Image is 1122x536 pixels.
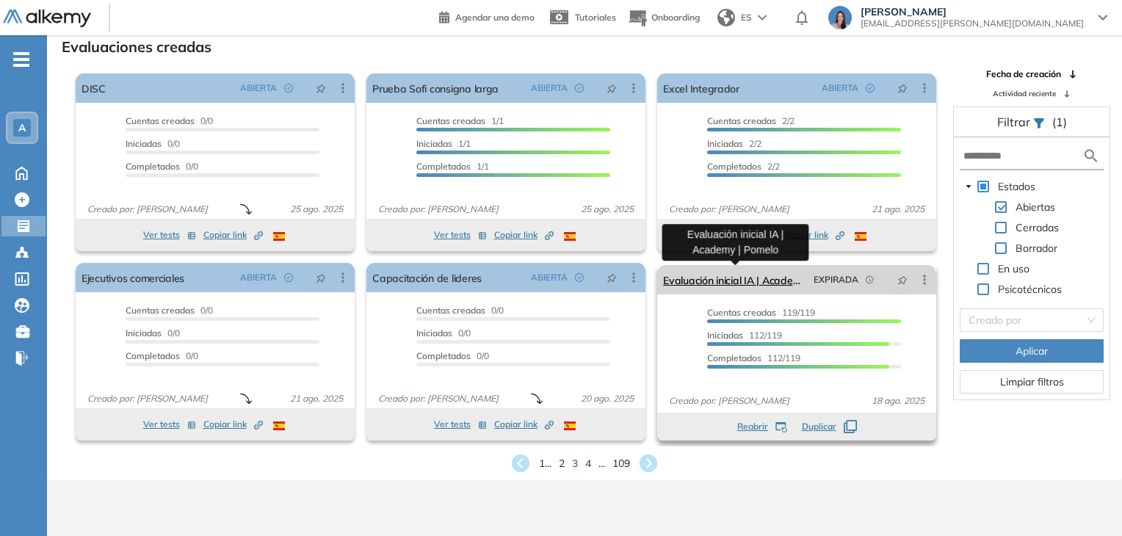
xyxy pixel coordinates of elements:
[861,6,1084,18] span: [PERSON_NAME]
[707,161,761,172] span: Completados
[126,305,213,316] span: 0/0
[707,115,795,126] span: 2/2
[1016,200,1055,214] span: Abiertas
[126,327,162,338] span: Iniciadas
[785,226,844,244] button: Copiar link
[284,392,349,405] span: 21 ago. 2025
[416,305,504,316] span: 0/0
[897,274,908,286] span: pushpin
[886,268,919,291] button: pushpin
[707,352,800,363] span: 112/119
[707,138,761,149] span: 2/2
[802,420,836,433] span: Duplicar
[203,416,263,433] button: Copiar link
[416,327,471,338] span: 0/0
[663,73,739,103] a: Excel Integrador
[494,416,554,433] button: Copiar link
[663,265,808,294] a: Evaluación inicial IA | Academy | Pomelo
[1016,221,1059,234] span: Cerradas
[741,11,752,24] span: ES
[1016,242,1057,255] span: Borrador
[273,232,285,241] img: ESP
[861,18,1084,29] span: [EMAIL_ADDRESS][PERSON_NAME][DOMAIN_NAME]
[596,76,628,100] button: pushpin
[998,262,1029,275] span: En uso
[612,456,630,471] span: 109
[82,392,214,405] span: Creado por: [PERSON_NAME]
[126,138,180,149] span: 0/0
[575,273,584,282] span: check-circle
[82,263,184,292] a: Ejecutivos comerciales
[559,456,565,471] span: 2
[598,456,605,471] span: ...
[564,232,576,241] img: ESP
[858,366,1122,536] div: Widget de chat
[82,203,214,216] span: Creado por: [PERSON_NAME]
[3,10,91,28] img: Logo
[575,203,640,216] span: 25 ago. 2025
[305,76,337,100] button: pushpin
[717,9,735,26] img: world
[572,456,578,471] span: 3
[316,82,326,94] span: pushpin
[997,115,1033,129] span: Filtrar
[494,226,554,244] button: Copiar link
[416,327,452,338] span: Iniciadas
[995,280,1065,298] span: Psicotécnicos
[416,161,471,172] span: Completados
[434,416,487,433] button: Ver tests
[737,420,768,433] span: Reabrir
[596,266,628,289] button: pushpin
[628,2,700,34] button: Onboarding
[416,350,471,361] span: Completados
[203,418,263,431] span: Copiar link
[802,420,857,433] button: Duplicar
[866,203,930,216] span: 21 ago. 2025
[126,115,195,126] span: Cuentas creadas
[62,38,211,56] h3: Evaluaciones creadas
[240,82,277,95] span: ABIERTA
[372,392,504,405] span: Creado por: [PERSON_NAME]
[126,161,198,172] span: 0/0
[203,226,263,244] button: Copiar link
[564,421,576,430] img: ESP
[494,418,554,431] span: Copiar link
[13,58,29,61] i: -
[203,228,263,242] span: Copiar link
[240,271,277,284] span: ABIERTA
[663,203,795,216] span: Creado por: [PERSON_NAME]
[785,228,844,242] span: Copiar link
[965,183,972,190] span: caret-down
[372,73,499,103] a: Prueba Sofi consigna larga
[126,305,195,316] span: Cuentas creadas
[737,420,787,433] button: Reabrir
[284,273,293,282] span: check-circle
[18,122,26,134] span: A
[575,392,640,405] span: 20 ago. 2025
[416,115,485,126] span: Cuentas creadas
[372,203,504,216] span: Creado por: [PERSON_NAME]
[866,84,875,93] span: check-circle
[707,352,761,363] span: Completados
[866,275,875,284] span: field-time
[416,161,489,172] span: 1/1
[126,350,180,361] span: Completados
[284,203,349,216] span: 25 ago. 2025
[585,456,591,471] span: 4
[316,272,326,283] span: pushpin
[305,266,337,289] button: pushpin
[607,272,617,283] span: pushpin
[858,366,1122,536] iframe: Chat Widget
[1013,198,1058,216] span: Abiertas
[126,327,180,338] span: 0/0
[531,271,568,284] span: ABIERTA
[814,273,858,286] span: EXPIRADA
[707,161,780,172] span: 2/2
[575,12,616,23] span: Tutoriales
[897,82,908,94] span: pushpin
[126,161,180,172] span: Completados
[1052,113,1067,131] span: (1)
[960,339,1104,363] button: Aplicar
[707,330,782,341] span: 112/119
[143,416,196,433] button: Ver tests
